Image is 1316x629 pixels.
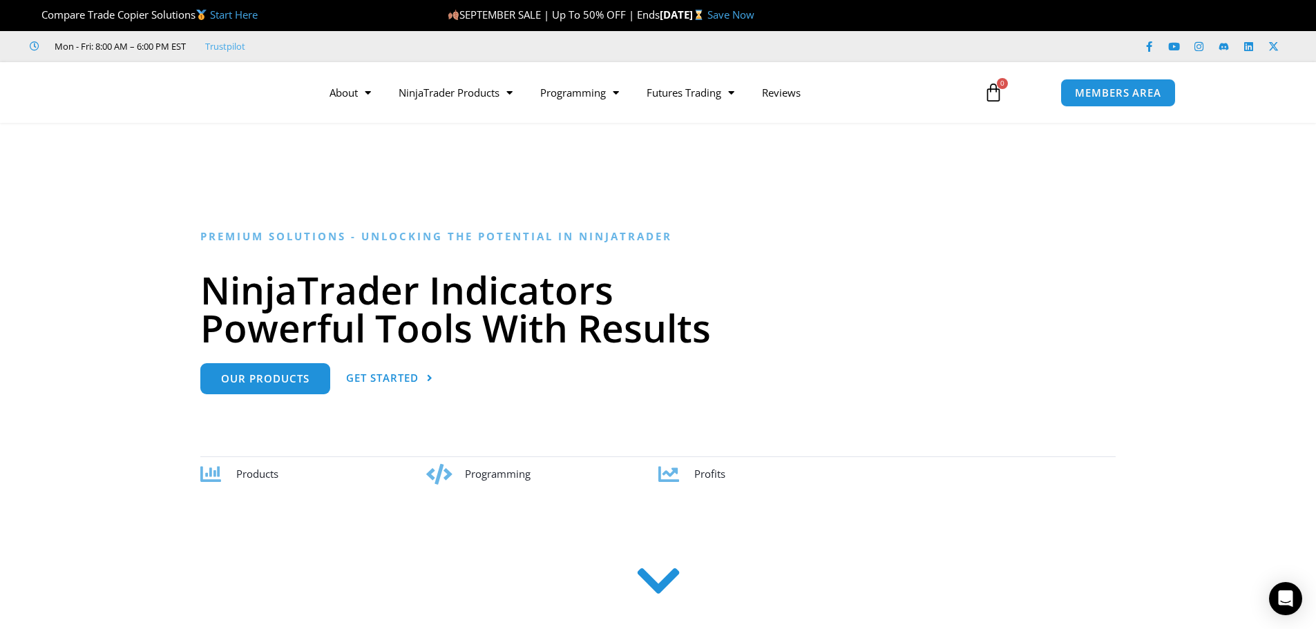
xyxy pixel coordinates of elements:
[448,10,459,20] img: 🍂
[236,467,278,481] span: Products
[210,8,258,21] a: Start Here
[205,38,245,55] a: Trustpilot
[465,467,531,481] span: Programming
[316,77,968,108] nav: Menu
[748,77,814,108] a: Reviews
[346,373,419,383] span: Get Started
[196,10,207,20] img: 🥇
[51,38,186,55] span: Mon - Fri: 8:00 AM – 6:00 PM EST
[707,8,754,21] a: Save Now
[1075,88,1161,98] span: MEMBERS AREA
[316,77,385,108] a: About
[694,467,725,481] span: Profits
[385,77,526,108] a: NinjaTrader Products
[30,10,41,20] img: 🏆
[694,10,704,20] img: ⌛
[526,77,633,108] a: Programming
[221,374,309,384] span: Our Products
[346,363,433,394] a: Get Started
[1060,79,1176,107] a: MEMBERS AREA
[448,8,660,21] span: SEPTEMBER SALE | Up To 50% OFF | Ends
[30,8,258,21] span: Compare Trade Copier Solutions
[200,230,1116,243] h6: Premium Solutions - Unlocking the Potential in NinjaTrader
[200,363,330,394] a: Our Products
[140,68,289,117] img: LogoAI | Affordable Indicators – NinjaTrader
[200,271,1116,347] h1: NinjaTrader Indicators Powerful Tools With Results
[1269,582,1302,615] div: Open Intercom Messenger
[633,77,748,108] a: Futures Trading
[997,78,1008,89] span: 0
[660,8,707,21] strong: [DATE]
[963,72,1024,113] a: 0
